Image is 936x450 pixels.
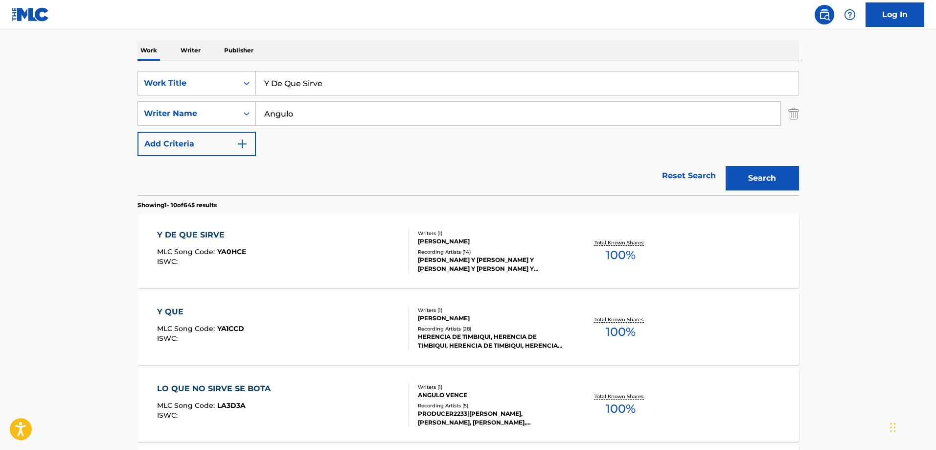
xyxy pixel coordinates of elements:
button: Add Criteria [137,132,256,156]
img: help [844,9,856,21]
div: HERENCIA DE TIMBIQUI, HERENCIA DE TIMBIQUI, HERENCIA DE TIMBIQUI, HERENCIA DE TIMBIQUI, HERENCIA ... [418,332,566,350]
p: Total Known Shares: [594,393,647,400]
div: ANGULO VENCE [418,391,566,400]
div: Writer Name [144,108,232,119]
div: Help [840,5,860,24]
div: Recording Artists ( 28 ) [418,325,566,332]
div: Work Title [144,77,232,89]
div: Writers ( 1 ) [418,230,566,237]
p: Total Known Shares: [594,316,647,323]
a: Y QUEMLC Song Code:YA1CCDISWC:Writers (1)[PERSON_NAME]Recording Artists (28)HERENCIA DE TIMBIQUI,... [137,291,799,365]
div: LO QUE NO SIRVE SE BOTA [157,383,275,395]
div: Recording Artists ( 14 ) [418,248,566,256]
iframe: Chat Widget [887,403,936,450]
div: Y QUE [157,306,244,318]
span: MLC Song Code : [157,247,217,256]
span: YA1CCD [217,324,244,333]
img: 9d2ae6d4665cec9f34b9.svg [236,138,248,150]
p: Writer [178,40,204,61]
div: Y DE QUE SIRVE [157,229,246,241]
span: 100 % [606,323,636,341]
div: PRODUCER2233|[PERSON_NAME], [PERSON_NAME], [PERSON_NAME], [PERSON_NAME], PRODUCER2233, PRODUCER22... [418,409,566,427]
span: LA3D3A [217,401,246,410]
a: Log In [866,2,924,27]
p: Total Known Shares: [594,239,647,246]
p: Showing 1 - 10 of 645 results [137,201,217,210]
a: Y DE QUE SIRVEMLC Song Code:YA0HCEISWC:Writers (1)[PERSON_NAME]Recording Artists (14)[PERSON_NAME... [137,214,799,288]
p: Publisher [221,40,256,61]
span: YA0HCE [217,247,246,256]
a: Public Search [815,5,834,24]
div: Drag [890,413,896,442]
span: ISWC : [157,411,180,420]
div: [PERSON_NAME] [418,237,566,246]
span: 100 % [606,400,636,418]
a: LO QUE NO SIRVE SE BOTAMLC Song Code:LA3D3AISWC:Writers (1)ANGULO VENCERecording Artists (5)PRODU... [137,368,799,442]
div: [PERSON_NAME] Y [PERSON_NAME] Y [PERSON_NAME] Y [PERSON_NAME] Y [PERSON_NAME] Y [PERSON_NAME] [418,256,566,273]
div: [PERSON_NAME] [418,314,566,323]
div: Writers ( 1 ) [418,307,566,314]
div: Writers ( 1 ) [418,383,566,391]
span: MLC Song Code : [157,324,217,333]
span: ISWC : [157,257,180,266]
img: search [819,9,830,21]
span: ISWC : [157,334,180,343]
span: 100 % [606,246,636,264]
a: Reset Search [657,165,721,187]
span: MLC Song Code : [157,401,217,410]
div: Recording Artists ( 5 ) [418,402,566,409]
p: Work [137,40,160,61]
form: Search Form [137,71,799,195]
img: Delete Criterion [788,101,799,126]
img: MLC Logo [12,7,49,22]
button: Search [726,166,799,190]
